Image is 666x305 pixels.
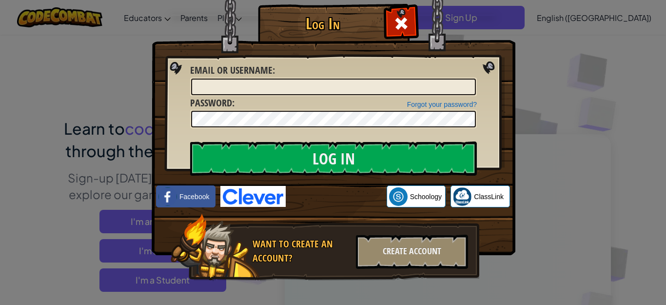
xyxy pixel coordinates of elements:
span: Email or Username [190,63,273,77]
div: Want to create an account? [253,237,350,265]
label: : [190,63,275,78]
input: Log In [190,142,477,176]
div: Create Account [356,235,468,269]
h1: Log In [260,15,385,32]
img: schoology.png [389,187,408,206]
img: facebook_small.png [158,187,177,206]
img: clever-logo-blue.png [220,186,286,207]
span: Facebook [179,192,209,202]
img: classlink-logo-small.png [453,187,471,206]
span: ClassLink [474,192,504,202]
label: : [190,96,235,110]
span: Password [190,96,232,109]
iframe: Sign in with Google Button [286,186,387,207]
span: Schoology [410,192,442,202]
a: Forgot your password? [407,101,477,108]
